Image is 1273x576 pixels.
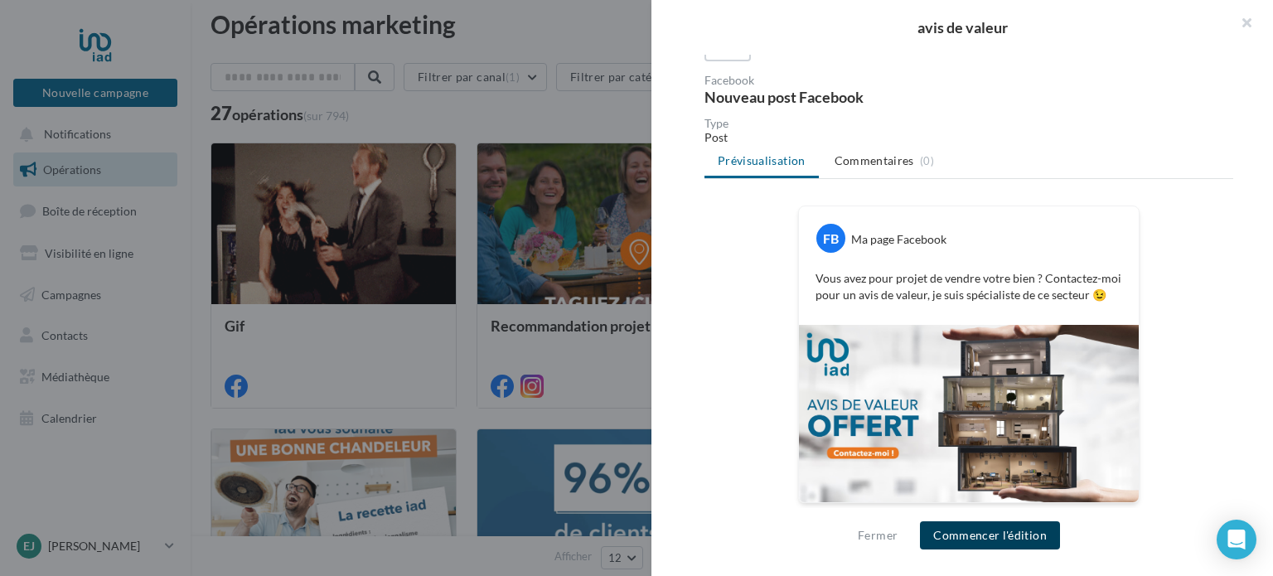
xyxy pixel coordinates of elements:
button: Commencer l'édition [920,521,1060,549]
div: Open Intercom Messenger [1217,520,1256,559]
p: Vous avez pour projet de vendre votre bien ? Contactez-moi pour un avis de valeur, je suis spécia... [816,270,1122,303]
div: Post [704,129,1233,146]
span: (0) [920,154,934,167]
div: avis de valeur [678,20,1246,35]
button: Fermer [851,525,904,545]
div: La prévisualisation est non-contractuelle [798,503,1140,525]
div: Type [704,118,1233,129]
div: Nouveau post Facebook [704,90,962,104]
span: Commentaires [835,152,914,169]
div: FB [816,224,845,253]
div: Ma page Facebook [851,231,946,248]
div: Facebook [704,75,962,86]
